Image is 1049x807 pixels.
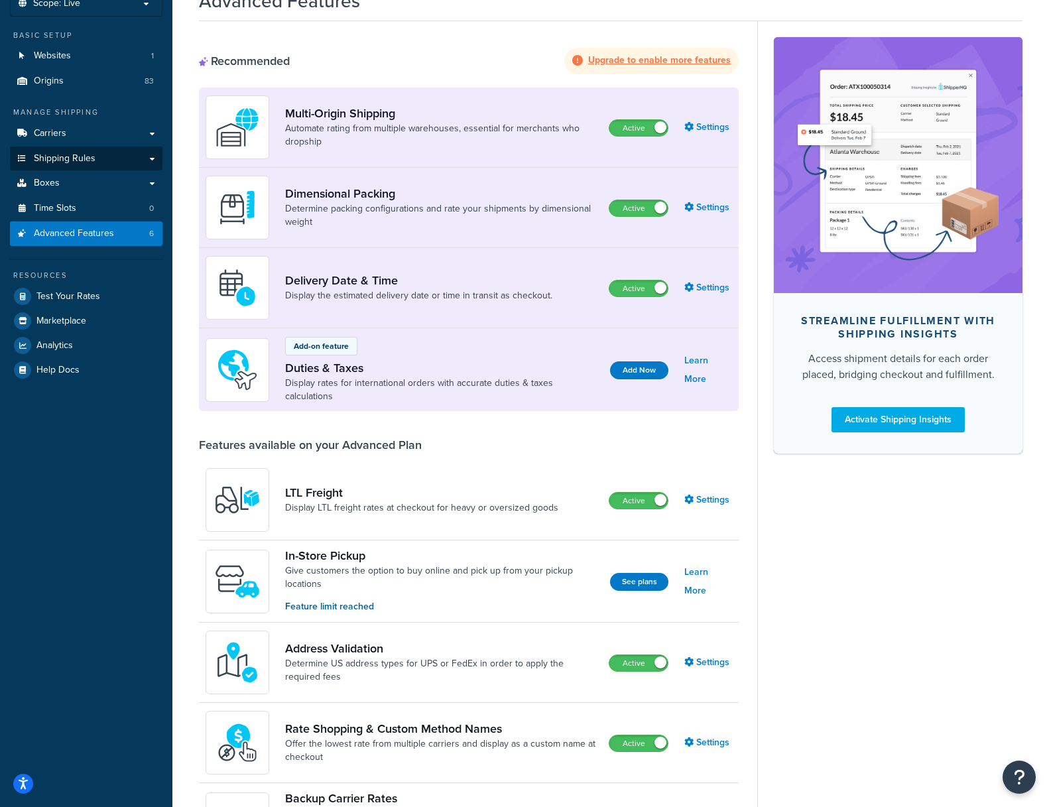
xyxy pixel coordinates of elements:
div: Basic Setup [10,30,162,41]
li: Time Slots [10,196,162,221]
div: Features available on your Advanced Plan [199,438,422,452]
img: DTVBYsAAAAAASUVORK5CYII= [214,184,261,231]
a: Duties & Taxes [285,361,599,375]
a: Help Docs [10,358,162,382]
a: Learn More [684,351,732,389]
img: wfgcfpwTIucLEAAAAASUVORK5CYII= [214,558,261,605]
a: Settings [684,733,732,752]
a: Activate Shipping Insights [832,407,965,432]
div: Streamline Fulfillment with Shipping Insights [795,314,1001,341]
span: Time Slots [34,203,76,214]
p: Feature limit reached [285,599,599,614]
a: In-Store Pickup [285,548,599,563]
span: Help Docs [36,365,80,376]
label: Active [609,280,668,296]
span: Boxes [34,178,60,189]
span: Marketplace [36,316,86,327]
span: Carriers [34,128,66,139]
a: Boxes [10,171,162,196]
img: y79ZsPf0fXUFUhFXDzUgf+ktZg5F2+ohG75+v3d2s1D9TjoU8PiyCIluIjV41seZevKCRuEjTPPOKHJsQcmKCXGdfprl3L4q7... [214,477,261,523]
label: Active [609,655,668,671]
button: Open Resource Center [1003,761,1036,794]
span: Advanced Features [34,228,114,239]
li: Advanced Features [10,221,162,246]
a: Learn More [684,563,732,600]
img: WatD5o0RtDAAAAAElFTkSuQmCC [214,104,261,151]
a: LTL Freight [285,485,558,500]
li: Origins [10,69,162,93]
a: Settings [684,118,732,137]
a: Automate rating from multiple warehouses, essential for merchants who dropship [285,122,598,149]
span: Analytics [36,340,73,351]
span: 83 [145,76,154,87]
a: Rate Shopping & Custom Method Names [285,721,598,736]
div: Recommended [199,54,290,68]
button: See plans [610,573,668,591]
a: Determine packing configurations and rate your shipments by dimensional weight [285,202,598,229]
span: Websites [34,50,71,62]
a: Display LTL freight rates at checkout for heavy or oversized goods [285,501,558,515]
div: Access shipment details for each order placed, bridging checkout and fulfillment. [795,351,1001,383]
a: Test Your Rates [10,284,162,308]
a: Time Slots0 [10,196,162,221]
p: Add-on feature [294,340,349,352]
a: Analytics [10,334,162,357]
a: Address Validation [285,641,598,656]
label: Active [609,735,668,751]
span: 0 [149,203,154,214]
a: Offer the lowest rate from multiple carriers and display as a custom name at checkout [285,737,598,764]
a: Settings [684,653,732,672]
div: Manage Shipping [10,107,162,118]
a: Backup Carrier Rates [285,791,599,806]
a: Dimensional Packing [285,186,598,201]
a: Carriers [10,121,162,146]
li: Websites [10,44,162,68]
label: Active [609,493,668,509]
a: Websites1 [10,44,162,68]
div: Resources [10,270,162,281]
a: Delivery Date & Time [285,273,552,288]
button: Add Now [610,361,668,379]
label: Active [609,200,668,216]
a: Determine US address types for UPS or FedEx in order to apply the required fees [285,657,598,684]
a: Give customers the option to buy online and pick up from your pickup locations [285,564,599,591]
a: Settings [684,198,732,217]
span: Shipping Rules [34,153,95,164]
img: feature-image-si-e24932ea9b9fcd0ff835db86be1ff8d589347e8876e1638d903ea230a36726be.png [794,57,1003,273]
img: icon-duo-feat-landed-cost-7136b061.png [214,347,261,393]
img: icon-duo-feat-rate-shopping-ecdd8bed.png [214,719,261,766]
a: Settings [684,279,732,297]
span: Origins [34,76,64,87]
a: Shipping Rules [10,147,162,171]
img: kIG8fy0lQAAAABJRU5ErkJggg== [214,639,261,686]
a: Marketplace [10,309,162,333]
img: gfkeb5ejjkALwAAAABJRU5ErkJggg== [214,265,261,311]
span: 6 [149,228,154,239]
a: Display rates for international orders with accurate duties & taxes calculations [285,377,599,403]
a: Multi-Origin Shipping [285,106,598,121]
strong: Upgrade to enable more features [588,53,731,67]
a: Settings [684,491,732,509]
a: Advanced Features6 [10,221,162,246]
span: Test Your Rates [36,291,100,302]
label: Active [609,120,668,136]
span: 1 [151,50,154,62]
a: Display the estimated delivery date or time in transit as checkout. [285,289,552,302]
a: Origins83 [10,69,162,93]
